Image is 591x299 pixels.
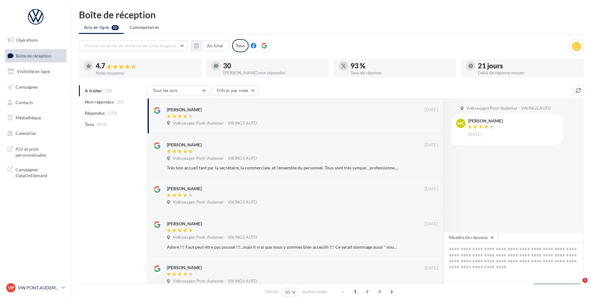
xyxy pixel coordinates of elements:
button: Au total [191,40,229,51]
span: Afficher [265,289,279,295]
span: [DATE] [424,265,438,271]
span: Choisir un point de vente ou un code magasin [84,43,176,48]
div: Taux de réponse [350,71,451,75]
span: [DATE] [424,142,438,148]
div: [PERSON_NAME] [167,221,202,227]
button: Choisir un point de vente ou un code magasin [79,40,188,51]
a: Campagnes DataOnDemand [4,163,68,181]
span: (408) [97,122,107,127]
button: Tous les avis [147,85,209,96]
button: Modèle de réponse [444,232,498,243]
div: [PERSON_NAME] [167,186,202,192]
span: Volkswagen Pont-Audemer - VIKINGS AUTO [173,235,257,240]
span: Volkswagen Pont-Audemer - VIKINGS AUTO [173,200,257,205]
span: Volkswagen Pont-Audemer - VIKINGS AUTO [173,278,257,284]
span: Tous [85,121,94,127]
div: Note moyenne [96,71,196,75]
span: Tous les avis [153,88,178,93]
a: PLV et print personnalisable [4,142,68,161]
span: (378) [107,111,118,116]
span: Médiathèque [16,115,41,120]
span: Volkswagen Pont-Audemer - VIKINGS AUTO [173,156,257,161]
span: PLV et print personnalisable [16,145,64,158]
div: Délai de réponse moyen [478,71,579,75]
a: Campagnes [4,80,68,94]
span: [DATE] [468,132,482,137]
div: Adoré !!! Faut peut-être pas poussé !!!...mais il vrai que nous y sommes bien acceuilli !!! Ce se... [167,244,398,250]
div: 30 [223,62,324,69]
iframe: Intercom live chat [570,278,585,293]
div: [PERSON_NAME] [167,142,202,148]
span: Volkswagen Pont-Audemer - VIKINGS AUTO [466,106,551,111]
span: Contacts [16,99,33,105]
span: Opérations [16,37,38,43]
div: Tous [232,39,249,52]
button: 10 [282,288,298,297]
span: 10 [285,290,290,295]
span: 1 [350,287,360,297]
div: 93 % [350,62,451,69]
span: Campagnes DataOnDemand [16,165,64,179]
div: 21 jours [478,62,579,69]
span: (30) [116,99,124,104]
div: 4.7 [96,62,196,70]
span: Boîte de réception [16,53,51,58]
span: [DATE] [424,221,438,227]
span: Campagnes [16,84,38,90]
button: Au total [202,40,229,51]
span: VP [8,285,14,291]
div: [PERSON_NAME] non répondus [223,71,324,75]
span: [DATE] [424,186,438,192]
span: Calendrier [16,131,36,136]
span: MC [457,120,464,126]
p: VW PONT AUDEMER [18,285,59,291]
div: Boîte de réception [79,10,584,19]
span: Visibilité en ligne [17,69,50,74]
span: Répondus [85,110,105,116]
span: Non répondus [85,99,114,105]
span: Volkswagen Pont-Audemer - VIKINGS AUTO [173,121,257,126]
div: Très bon accueil tant par la secrétaire, la commerciale, et l'ensemble du personnel. Tous sont tr... [167,165,398,171]
a: Opérations [4,34,68,47]
button: Filtrer par note [212,85,259,96]
span: 2 [362,287,372,297]
span: 3 [374,287,384,297]
div: [PERSON_NAME] [167,264,202,271]
a: Calendrier [4,127,68,140]
a: Médiathèque [4,111,68,124]
a: Visibilité en ligne [4,65,68,78]
a: Contacts [4,96,68,109]
span: 1 [583,278,588,283]
a: VP VW PONT AUDEMER [5,282,66,294]
span: résultats/page [301,289,327,295]
a: Boîte de réception [4,49,68,62]
div: [PERSON_NAME] [468,119,503,123]
span: [DATE] [424,107,438,113]
div: [PERSON_NAME] [167,107,202,113]
span: Commentaires [130,25,159,30]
